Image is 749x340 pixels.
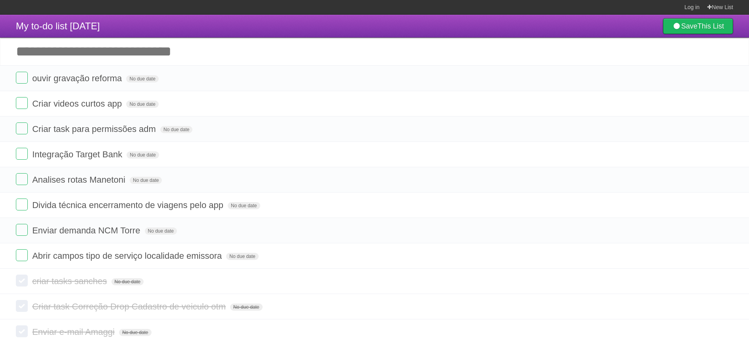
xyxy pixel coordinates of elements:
[16,21,100,31] span: My to-do list [DATE]
[32,327,117,337] span: Enviar e-mail Amaggi
[16,275,28,287] label: Done
[130,177,162,184] span: No due date
[119,329,151,336] span: No due date
[16,199,28,210] label: Done
[126,101,158,108] span: No due date
[32,251,224,261] span: Abrir campos tipo de serviço localidade emissora
[32,225,142,235] span: Enviar demanda NCM Torre
[32,200,225,210] span: Divida técnica encerramento de viagens pelo app
[16,249,28,261] label: Done
[160,126,192,133] span: No due date
[32,73,124,83] span: ouvir gravação reforma
[32,99,124,109] span: Criar videos curtos app
[16,72,28,84] label: Done
[32,276,109,286] span: criar tasks sanches
[230,304,262,311] span: No due date
[16,300,28,312] label: Done
[16,325,28,337] label: Done
[16,97,28,109] label: Done
[32,175,127,185] span: Analises rotas Manetoni
[226,253,258,260] span: No due date
[111,278,144,285] span: No due date
[228,202,260,209] span: No due date
[145,227,177,235] span: No due date
[127,151,159,159] span: No due date
[32,302,228,311] span: Criar task Correção Drop Cadastro de veiculo otm
[697,22,724,30] b: This List
[126,75,158,82] span: No due date
[16,148,28,160] label: Done
[16,122,28,134] label: Done
[32,124,158,134] span: Criar task para permissões adm
[32,149,124,159] span: Integração Target Bank
[16,224,28,236] label: Done
[663,18,733,34] a: SaveThis List
[16,173,28,185] label: Done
